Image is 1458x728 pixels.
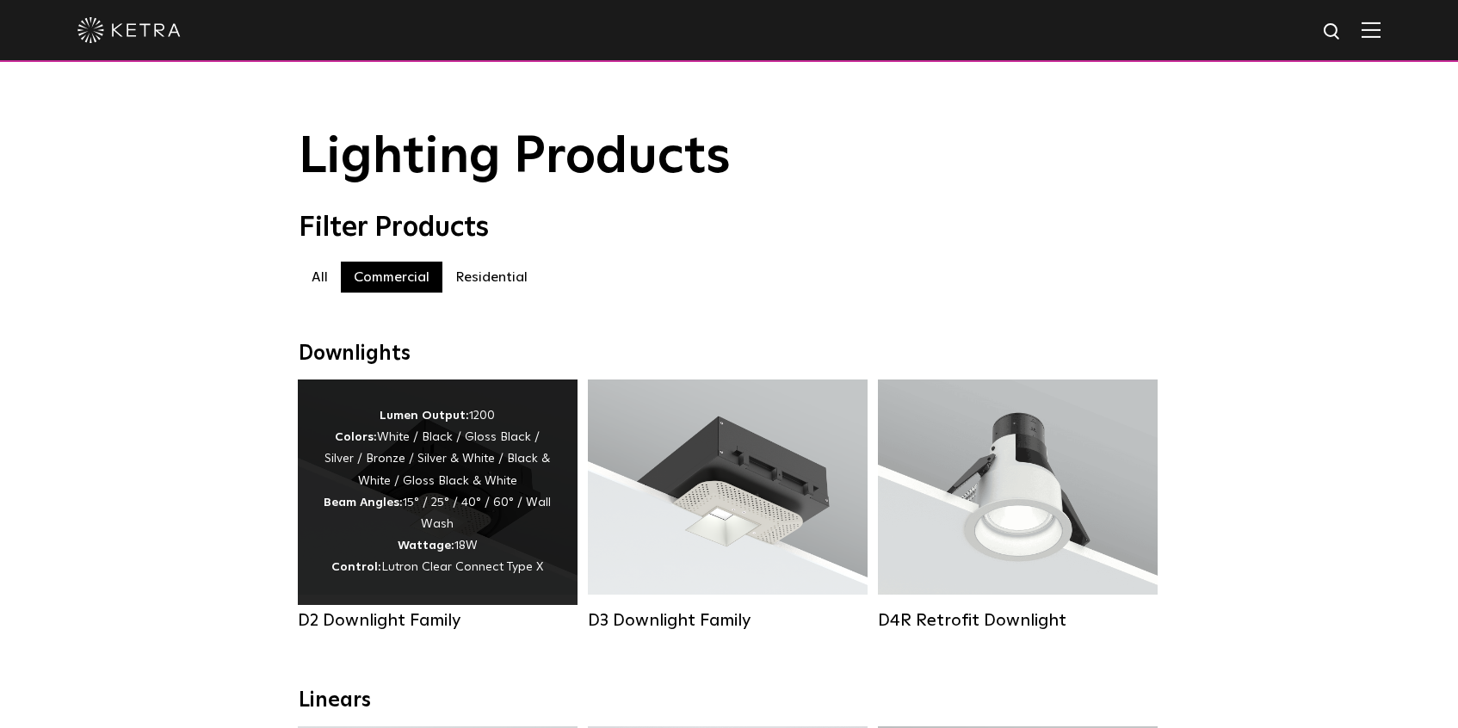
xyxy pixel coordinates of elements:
span: Lutron Clear Connect Type X [381,561,543,573]
div: D4R Retrofit Downlight [878,610,1158,631]
label: Residential [442,262,541,293]
strong: Beam Angles: [324,497,403,509]
img: Hamburger%20Nav.svg [1362,22,1381,38]
label: All [299,262,341,293]
div: D2 Downlight Family [298,610,578,631]
img: search icon [1322,22,1344,43]
img: ketra-logo-2019-white [77,17,181,43]
strong: Wattage: [398,540,454,552]
div: D3 Downlight Family [588,610,868,631]
strong: Control: [331,561,381,573]
a: D4R Retrofit Downlight Lumen Output:800Colors:White / BlackBeam Angles:15° / 25° / 40° / 60°Watta... [878,379,1158,631]
div: Linears [299,688,1159,713]
a: D2 Downlight Family Lumen Output:1200Colors:White / Black / Gloss Black / Silver / Bronze / Silve... [298,379,578,631]
strong: Colors: [335,431,377,443]
span: Lighting Products [299,132,731,183]
div: 1200 White / Black / Gloss Black / Silver / Bronze / Silver & White / Black & White / Gloss Black... [324,405,552,579]
div: Filter Products [299,212,1159,244]
strong: Lumen Output: [380,410,469,422]
a: D3 Downlight Family Lumen Output:700 / 900 / 1100Colors:White / Black / Silver / Bronze / Paintab... [588,379,868,631]
label: Commercial [341,262,442,293]
div: Downlights [299,342,1159,367]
